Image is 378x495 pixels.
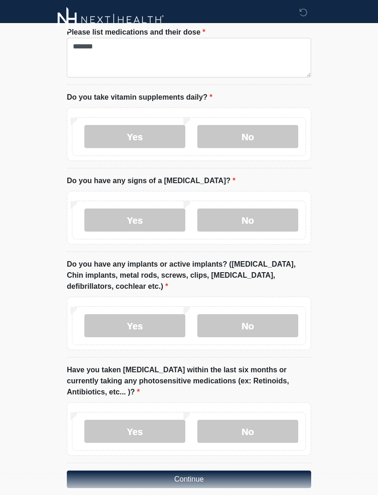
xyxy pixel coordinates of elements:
[58,7,164,32] img: Next-Health Logo
[84,125,185,148] label: Yes
[197,314,298,337] label: No
[84,314,185,337] label: Yes
[197,209,298,232] label: No
[67,471,311,488] button: Continue
[84,209,185,232] label: Yes
[67,259,311,292] label: Do you have any implants or active implants? ([MEDICAL_DATA], Chin implants, metal rods, screws, ...
[197,125,298,148] label: No
[67,175,236,186] label: Do you have any signs of a [MEDICAL_DATA]?
[84,420,185,443] label: Yes
[67,92,213,103] label: Do you take vitamin supplements daily?
[197,420,298,443] label: No
[67,364,311,398] label: Have you taken [MEDICAL_DATA] within the last six months or currently taking any photosensitive m...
